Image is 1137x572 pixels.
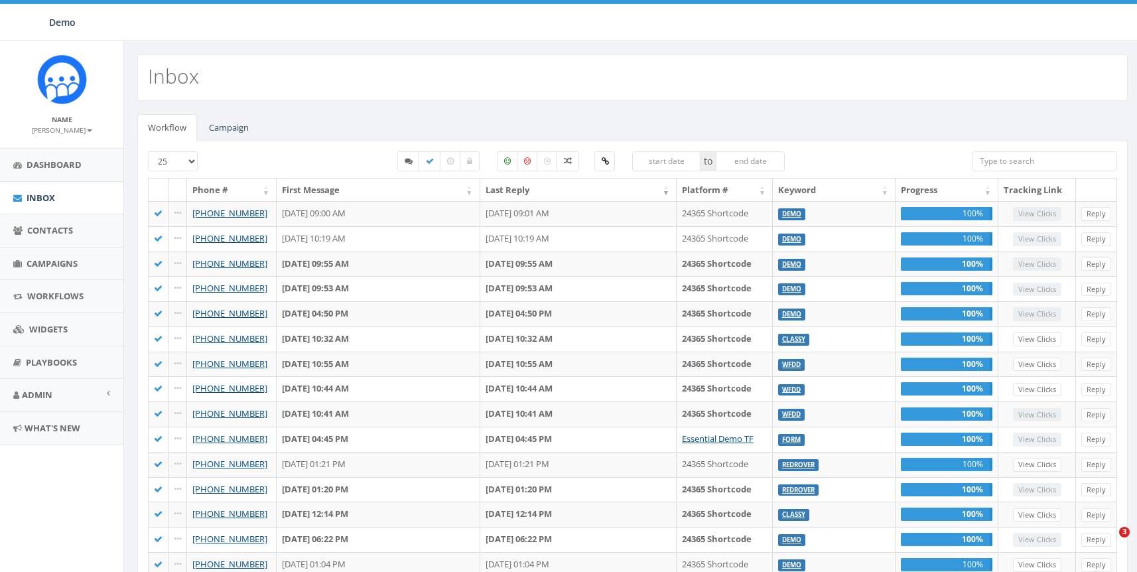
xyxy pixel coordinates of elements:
[397,151,420,171] label: Started
[277,276,480,301] td: [DATE] 09:53 AM
[901,433,992,446] div: 100%
[25,422,80,434] span: What's New
[49,16,76,29] span: Demo
[32,123,92,135] a: [PERSON_NAME]
[192,433,267,445] a: [PHONE_NUMBER]
[480,427,677,452] td: [DATE] 04:45 PM
[419,151,441,171] label: Completed
[192,358,267,370] a: [PHONE_NUMBER]
[901,533,992,546] div: 100%
[192,407,267,419] a: [PHONE_NUMBER]
[480,502,677,527] td: [DATE] 12:14 PM
[901,307,992,321] div: 100%
[1081,307,1111,321] a: Reply
[1092,527,1124,559] iframe: Intercom live chat
[677,452,773,477] td: 24365 Shortcode
[782,285,801,293] a: Demo
[716,151,785,171] input: end date
[782,310,801,319] a: Demo
[29,323,68,335] span: Widgets
[782,486,815,494] a: REDROVER
[901,257,992,271] div: 100%
[480,452,677,477] td: [DATE] 01:21 PM
[277,251,480,277] td: [DATE] 09:55 AM
[1081,383,1111,397] a: Reply
[277,527,480,552] td: [DATE] 06:22 PM
[192,282,267,294] a: [PHONE_NUMBER]
[192,558,267,570] a: [PHONE_NUMBER]
[677,401,773,427] td: 24365 Shortcode
[277,477,480,502] td: [DATE] 01:20 PM
[1013,458,1061,472] a: View Clicks
[782,410,801,419] a: WFDD
[557,151,579,171] label: Mixed
[1081,533,1111,547] a: Reply
[192,508,267,520] a: [PHONE_NUMBER]
[901,407,992,421] div: 100%
[27,192,55,204] span: Inbox
[277,352,480,377] td: [DATE] 10:55 AM
[517,151,538,171] label: Negative
[632,151,701,171] input: start date
[677,301,773,326] td: 24365 Shortcode
[198,114,259,141] a: Campaign
[192,207,267,219] a: [PHONE_NUMBER]
[782,435,801,444] a: form
[277,179,480,202] th: First Message: activate to sort column ascending
[998,179,1076,202] th: Tracking Link
[773,179,896,202] th: Keyword: activate to sort column ascending
[782,385,801,393] a: WFDD
[1081,433,1111,447] a: Reply
[1081,558,1111,572] a: Reply
[27,257,78,269] span: Campaigns
[901,458,992,471] div: 100%
[27,290,84,302] span: Workflows
[148,65,199,87] h2: Inbox
[1013,558,1061,572] a: View Clicks
[192,257,267,269] a: [PHONE_NUMBER]
[677,352,773,377] td: 24365 Shortcode
[460,151,480,171] label: Closed
[782,335,805,344] a: CLASSY
[1081,483,1111,497] a: Reply
[480,527,677,552] td: [DATE] 06:22 PM
[677,502,773,527] td: 24365 Shortcode
[52,115,72,124] small: Name
[677,251,773,277] td: 24365 Shortcode
[901,558,992,571] div: 100%
[26,356,77,368] span: Playbooks
[901,207,992,220] div: 100%
[782,461,815,469] a: REDROVER
[480,477,677,502] td: [DATE] 01:20 PM
[682,433,754,445] a: Essential Demo TF
[480,352,677,377] td: [DATE] 10:55 AM
[187,179,277,202] th: Phone #: activate to sort column ascending
[277,226,480,251] td: [DATE] 10:19 AM
[277,201,480,226] td: [DATE] 09:00 AM
[1081,332,1111,346] a: Reply
[480,276,677,301] td: [DATE] 09:53 AM
[782,561,801,569] a: Demo
[480,179,677,202] th: Last Reply: activate to sort column ascending
[192,533,267,545] a: [PHONE_NUMBER]
[782,536,801,544] a: Demo
[972,151,1118,171] input: Type to search
[480,301,677,326] td: [DATE] 04:50 PM
[22,389,52,401] span: Admin
[901,232,992,246] div: 100%
[782,510,805,519] a: CLASSY
[480,401,677,427] td: [DATE] 10:41 AM
[1081,508,1111,522] a: Reply
[1013,332,1061,346] a: View Clicks
[1013,383,1061,397] a: View Clicks
[537,151,558,171] label: Neutral
[677,527,773,552] td: 24365 Shortcode
[480,251,677,277] td: [DATE] 09:55 AM
[1119,527,1130,537] span: 3
[677,179,773,202] th: Platform #: activate to sort column ascending
[480,201,677,226] td: [DATE] 09:01 AM
[1081,408,1111,422] a: Reply
[27,224,73,236] span: Contacts
[677,201,773,226] td: 24365 Shortcode
[137,114,197,141] a: Workflow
